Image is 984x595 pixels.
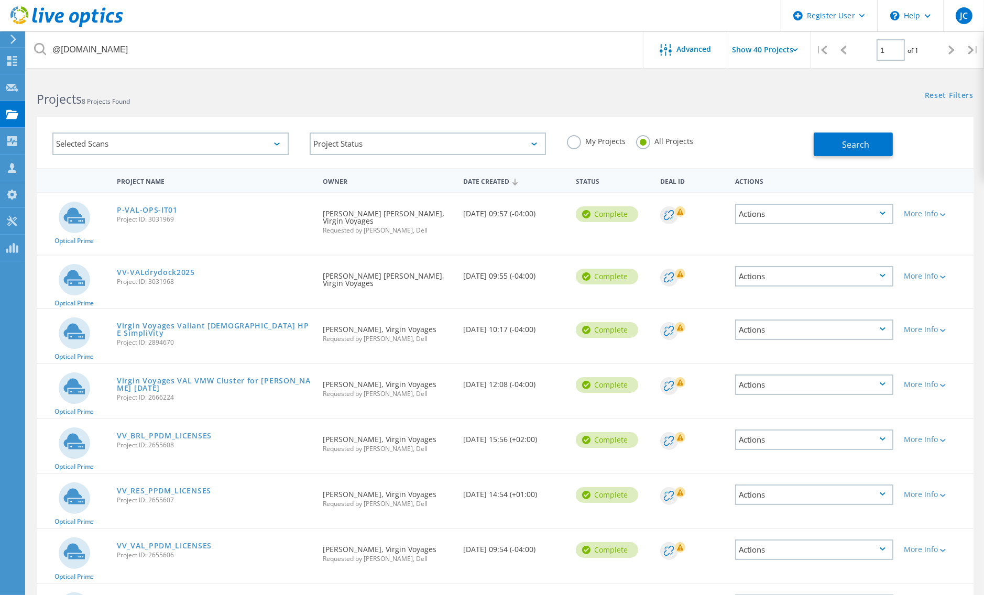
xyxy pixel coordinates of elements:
div: More Info [904,491,968,498]
div: Complete [576,269,638,284]
b: Projects [37,91,82,107]
span: Requested by [PERSON_NAME], Dell [323,227,453,234]
div: Actions [735,374,893,395]
div: Complete [576,542,638,558]
div: Complete [576,487,638,503]
div: | [811,31,833,69]
svg: \n [890,11,900,20]
div: Complete [576,206,638,222]
a: P-VAL-OPS-IT01 [117,206,178,214]
label: My Projects [567,135,626,145]
div: Actions [735,204,893,224]
span: Project ID: 2655606 [117,552,312,558]
div: [DATE] 09:55 (-04:00) [458,256,571,290]
span: Project ID: 2666224 [117,394,312,401]
button: Search [814,133,893,156]
span: Requested by [PERSON_NAME], Dell [323,556,453,562]
div: [DATE] 14:54 (+01:00) [458,474,571,509]
div: Owner [318,171,458,190]
div: More Info [904,326,968,333]
a: Virgin Voyages VAL VMW Cluster for [PERSON_NAME] [DATE] [117,377,312,392]
div: Selected Scans [52,133,289,155]
label: All Projects [636,135,693,145]
span: Project ID: 3031968 [117,279,312,285]
div: [DATE] 12:08 (-04:00) [458,364,571,399]
div: Actions [735,319,893,340]
div: Date Created [458,171,571,191]
a: VV-VALdrydock2025 [117,269,195,276]
div: [PERSON_NAME], Virgin Voyages [318,364,458,407]
div: Complete [576,322,638,338]
div: More Info [904,210,968,217]
span: Requested by [PERSON_NAME], Dell [323,391,453,397]
div: [PERSON_NAME] [PERSON_NAME], Virgin Voyages [318,193,458,244]
a: VV_BRL_PPDM_LICENSES [117,432,212,439]
div: Deal Id [655,171,730,190]
div: | [963,31,984,69]
input: Search projects by name, owner, ID, company, etc [26,31,644,68]
span: Optical Prime [54,354,94,360]
span: Advanced [677,46,712,53]
span: Search [842,139,869,150]
div: Actions [735,429,893,450]
span: Optical Prime [54,409,94,415]
div: More Info [904,546,968,553]
div: Actions [735,539,893,560]
div: Status [571,171,655,190]
div: More Info [904,272,968,280]
div: Complete [576,432,638,448]
div: More Info [904,436,968,443]
div: Complete [576,377,638,393]
div: More Info [904,381,968,388]
span: Optical Prime [54,519,94,525]
div: Actions [730,171,899,190]
span: Requested by [PERSON_NAME], Dell [323,336,453,342]
span: Project ID: 2655608 [117,442,312,448]
span: of 1 [908,46,919,55]
span: 8 Projects Found [82,97,130,106]
div: [DATE] 10:17 (-04:00) [458,309,571,344]
span: Optical Prime [54,464,94,470]
span: Requested by [PERSON_NAME], Dell [323,501,453,507]
div: [PERSON_NAME], Virgin Voyages [318,419,458,462]
div: Project Status [310,133,546,155]
a: VV_RES_PPDM_LICENSES [117,487,211,494]
div: [PERSON_NAME], Virgin Voyages [318,309,458,352]
div: [DATE] 15:56 (+02:00) [458,419,571,454]
div: [PERSON_NAME] [PERSON_NAME], Virgin Voyages [318,256,458,298]
a: Reset Filters [925,92,974,101]
span: Project ID: 2894670 [117,339,312,346]
span: Optical Prime [54,238,94,244]
div: Project Name [112,171,318,190]
div: Actions [735,484,893,505]
div: Actions [735,266,893,287]
a: Virgin Voyages Valiant [DEMOGRAPHIC_DATA] HPE SimpliVity [117,322,312,337]
div: [PERSON_NAME], Virgin Voyages [318,529,458,572]
span: Project ID: 3031969 [117,216,312,223]
a: Live Optics Dashboard [10,22,123,29]
div: [PERSON_NAME], Virgin Voyages [318,474,458,517]
span: JC [960,12,968,20]
a: VV_VAL_PPDM_LICENSES [117,542,212,549]
div: [DATE] 09:54 (-04:00) [458,529,571,564]
span: Optical Prime [54,574,94,580]
span: Requested by [PERSON_NAME], Dell [323,446,453,452]
div: [DATE] 09:57 (-04:00) [458,193,571,228]
span: Project ID: 2655607 [117,497,312,503]
span: Optical Prime [54,300,94,306]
